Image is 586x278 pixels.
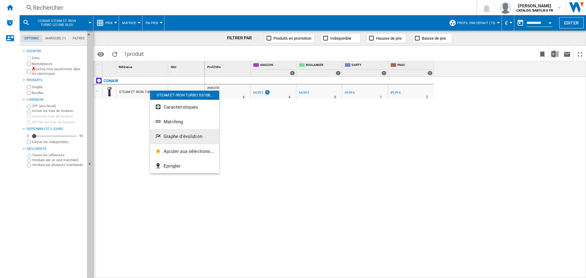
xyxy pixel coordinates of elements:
button: Caractéristiques [150,100,219,114]
button: Graphe d'évolution [150,129,219,144]
span: Ajouter aux sélections... [164,149,214,154]
span: Epingler [164,163,180,169]
button: Matching [150,114,219,129]
span: Caractéristiques [164,104,198,110]
span: Graphe d'évolution [164,134,202,139]
button: Ajouter aux sélections... [150,144,219,159]
span: Matching [164,119,183,125]
div: STEAM ET IRON TURBO GS108... [150,91,219,100]
button: Epingler... [150,159,219,173]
